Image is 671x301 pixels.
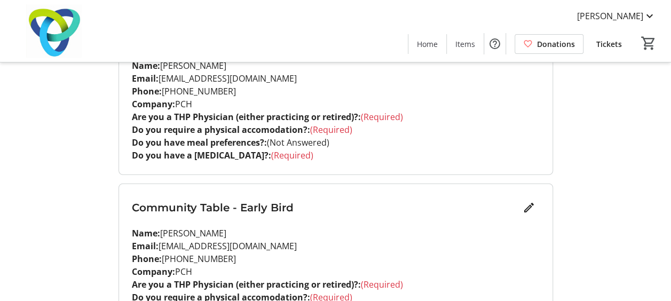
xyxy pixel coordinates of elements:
span: (Required) [310,124,352,136]
strong: Phone: [132,253,162,265]
span: Home [417,38,438,50]
button: Help [484,33,506,54]
strong: Email: [132,240,159,252]
strong: Company: [132,98,175,110]
span: Tickets [596,38,622,50]
p: [PERSON_NAME] [132,227,540,240]
strong: Name: [132,227,160,239]
strong: Name: [132,60,160,72]
p: [PHONE_NUMBER] [132,252,540,265]
span: Donations [537,38,575,50]
strong: Do you require a physical accomodation?: [132,124,310,136]
strong: Do you have meal preferences?: [132,137,267,148]
a: Donations [515,34,583,54]
button: [PERSON_NAME] [569,7,665,25]
a: Tickets [588,34,630,54]
img: Trillium Health Partners Foundation's Logo [6,4,101,58]
span: (Required) [361,111,403,123]
p: PCH [132,265,540,278]
strong: Are you a THP Physician (either practicing or retired)?: [132,279,361,290]
span: (Required) [271,149,313,161]
p: [PERSON_NAME] [132,59,540,72]
strong: Do you have a [MEDICAL_DATA]?: [132,149,271,161]
h3: Community Table - Early Bird [132,200,518,216]
a: Home [408,34,446,54]
a: Items [447,34,484,54]
strong: Company: [132,266,175,278]
button: Cart [639,34,658,53]
p: [PHONE_NUMBER] [132,85,540,98]
span: [PERSON_NAME] [577,10,643,22]
p: [EMAIL_ADDRESS][DOMAIN_NAME] [132,72,540,85]
strong: Phone: [132,85,162,97]
span: (Not Answered) [267,137,329,148]
p: PCH [132,98,540,110]
p: [EMAIL_ADDRESS][DOMAIN_NAME] [132,240,540,252]
span: (Required) [361,279,403,290]
button: Edit [518,197,540,218]
strong: Are you a THP Physician (either practicing or retired)?: [132,111,361,123]
strong: Email: [132,73,159,84]
span: Items [455,38,475,50]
